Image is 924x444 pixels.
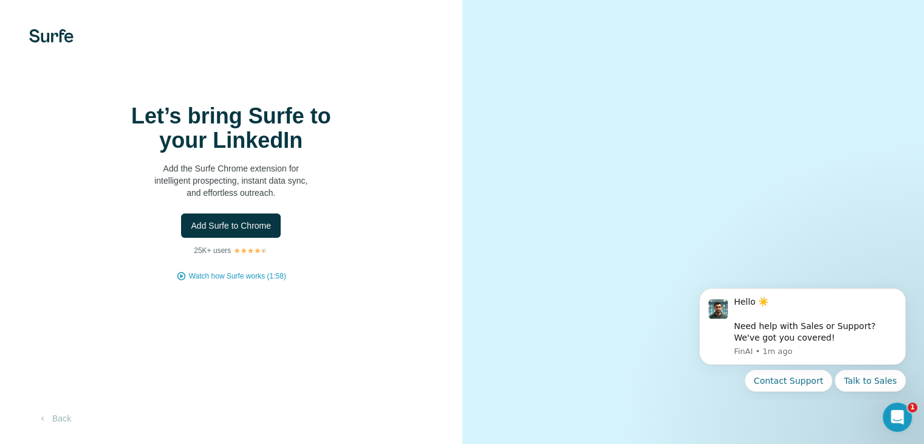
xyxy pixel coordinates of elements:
span: Add Surfe to Chrome [191,220,271,232]
p: 25K+ users [194,245,231,256]
p: Add the Surfe Chrome extension for intelligent prospecting, instant data sync, and effortless out... [109,162,352,199]
iframe: Intercom notifications message [681,278,924,399]
button: Add Surfe to Chrome [181,213,281,238]
button: Back [29,408,80,429]
button: Watch how Surfe works (1:58) [189,271,286,282]
span: 1 [908,403,917,412]
img: Surfe's logo [29,29,74,43]
iframe: Intercom live chat [883,403,912,432]
img: Rating Stars [233,247,268,254]
h1: Let’s bring Surfe to your LinkedIn [109,104,352,153]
